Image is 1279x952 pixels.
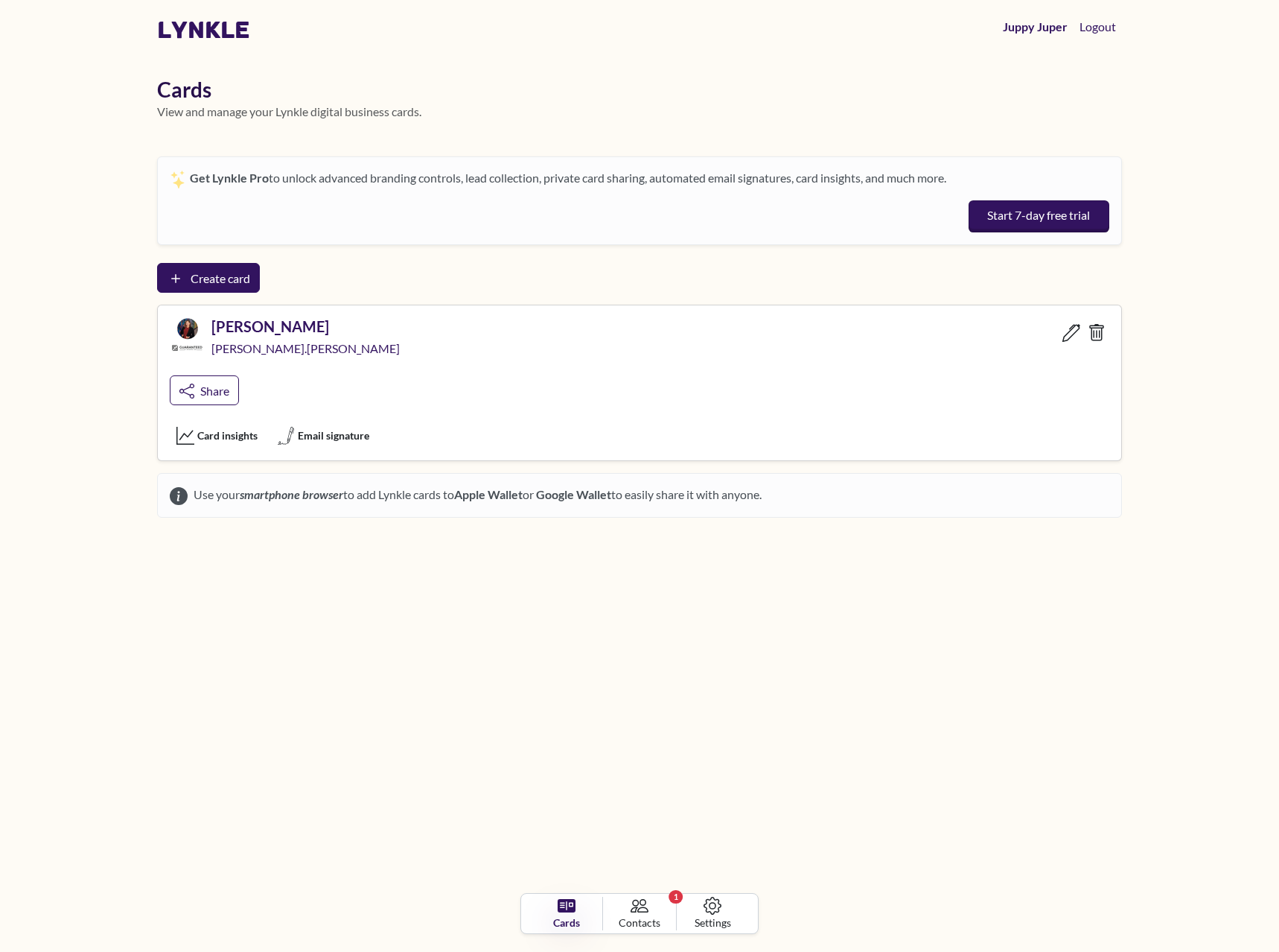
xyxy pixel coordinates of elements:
a: 1Contacts [603,897,676,930]
img: Lynkle card profile picture [170,317,205,353]
strong: Get Lynkle Pro [190,171,269,185]
span: Cards [553,915,580,930]
span: Create card [191,271,250,285]
span: [PERSON_NAME].[PERSON_NAME] [211,341,403,355]
h5: [PERSON_NAME] [211,317,403,335]
a: Settings [677,897,749,930]
a: Create card [157,263,260,293]
a: Juppy Juper [997,12,1074,42]
button: Start 7-day free trial [969,200,1109,233]
p: View and manage your Lynkle digital business cards. [157,103,1122,121]
span: Use your to add Lynkle cards to or to easily share it with anyone. [188,486,762,505]
strong: Google Wallet [536,487,611,501]
em: smartphone browser [240,487,343,501]
span: to unlock advanced branding controls, lead collection, private card sharing, automated email sign... [190,171,946,185]
span: Card insights [197,428,258,443]
span: 1 [669,890,683,904]
a: Share [170,375,239,405]
span: Email signature [298,428,369,443]
span: Settings [695,915,731,930]
a: Edit [1059,317,1084,347]
span: Share [200,384,229,398]
a: Lynkle card profile picture[PERSON_NAME][PERSON_NAME].[PERSON_NAME] [170,317,403,369]
button: Email signature [270,423,376,448]
span: Contacts [619,915,660,930]
button: Logout [1074,12,1122,42]
button: Card insights [170,423,264,448]
strong: Apple Wallet [454,487,523,501]
h1: Cards [157,77,1122,103]
a: Cards [530,897,603,930]
a: lynkle [157,16,250,44]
